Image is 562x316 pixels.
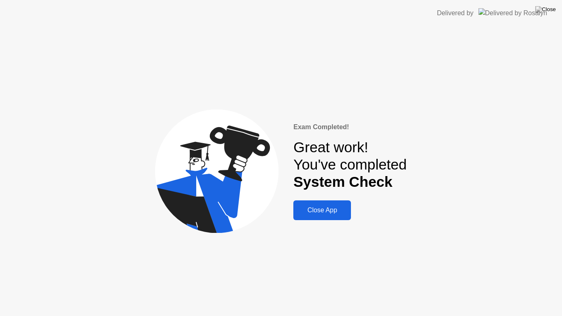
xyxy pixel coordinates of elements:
div: Great work! You've completed [293,139,406,191]
div: Close App [296,207,348,214]
b: System Check [293,174,392,190]
img: Close [535,6,556,13]
div: Delivered by [437,8,474,18]
button: Close App [293,200,351,220]
div: Exam Completed! [293,122,406,132]
img: Delivered by Rosalyn [478,8,547,18]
